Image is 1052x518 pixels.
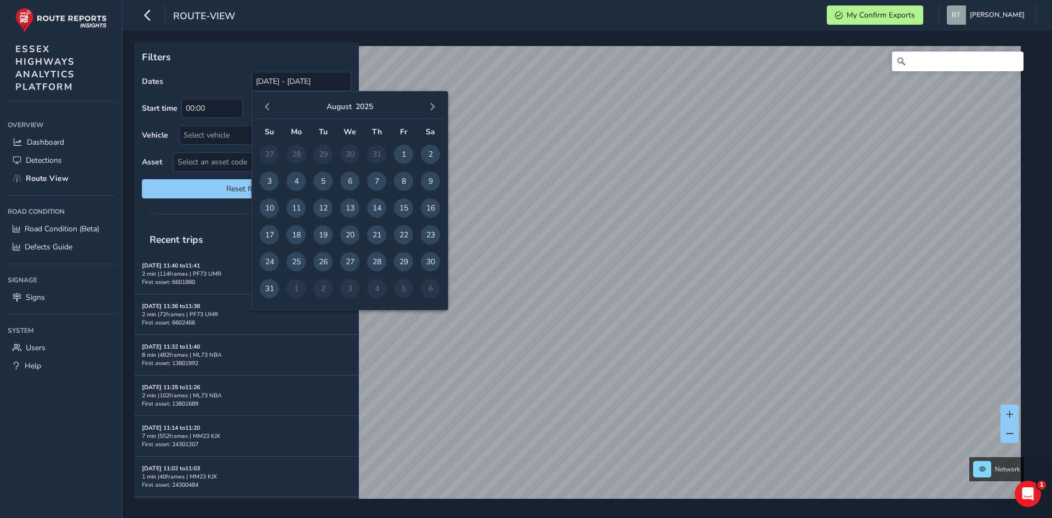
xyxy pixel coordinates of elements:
[1037,481,1046,489] span: 1
[8,151,115,169] a: Detections
[142,464,200,473] strong: [DATE] 11:02 to 11:03
[142,76,163,87] label: Dates
[142,225,211,254] span: Recent trips
[8,322,115,339] div: System
[142,130,168,140] label: Vehicle
[8,117,115,133] div: Overview
[142,481,198,489] span: First asset: 24300484
[287,172,306,191] span: 4
[26,292,45,303] span: Signs
[142,343,200,351] strong: [DATE] 11:32 to 11:40
[947,5,966,25] img: diamond-layout
[26,155,62,166] span: Detections
[260,225,279,244] span: 17
[426,127,435,137] span: Sa
[142,179,351,198] button: Reset filters
[367,252,386,271] span: 28
[291,127,302,137] span: Mo
[394,172,413,191] span: 8
[142,302,200,310] strong: [DATE] 11:36 to 11:38
[26,343,45,353] span: Users
[180,126,333,144] div: Select vehicle
[142,432,351,440] div: 7 min | 552 frames | MM23 KJX
[313,198,333,218] span: 12
[340,172,359,191] span: 6
[367,198,386,218] span: 14
[995,465,1020,474] span: Network
[138,46,1021,511] canvas: Map
[142,261,200,270] strong: [DATE] 11:40 to 11:41
[150,184,343,194] span: Reset filters
[8,238,115,256] a: Defects Guide
[25,224,99,234] span: Road Condition (Beta)
[260,279,279,298] span: 31
[8,339,115,357] a: Users
[8,133,115,151] a: Dashboard
[367,225,386,244] span: 21
[26,173,68,184] span: Route View
[827,5,923,25] button: My Confirm Exports
[174,153,333,171] span: Select an asset code
[394,225,413,244] span: 22
[142,157,162,167] label: Asset
[970,5,1025,25] span: [PERSON_NAME]
[344,127,356,137] span: We
[892,52,1024,71] input: Search
[142,473,351,481] div: 1 min | 40 frames | MM23 KJX
[400,127,407,137] span: Fr
[142,359,198,367] span: First asset: 13801992
[25,361,41,371] span: Help
[142,424,200,432] strong: [DATE] 11:14 to 11:20
[421,252,440,271] span: 30
[421,172,440,191] span: 9
[847,10,915,20] span: My Confirm Exports
[142,400,198,408] span: First asset: 13801689
[260,198,279,218] span: 10
[367,172,386,191] span: 7
[340,225,359,244] span: 20
[287,225,306,244] span: 18
[142,50,351,64] p: Filters
[340,252,359,271] span: 27
[356,101,373,112] button: 2025
[142,318,195,327] span: First asset: 6602466
[1015,481,1041,507] iframe: Intercom live chat
[8,220,115,238] a: Road Condition (Beta)
[142,383,200,391] strong: [DATE] 11:25 to 11:26
[142,391,351,400] div: 2 min | 102 frames | ML73 NBA
[15,43,75,93] span: ESSEX HIGHWAYS ANALYTICS PLATFORM
[8,288,115,306] a: Signs
[394,252,413,271] span: 29
[142,103,178,113] label: Start time
[142,278,195,286] span: First asset: 6601880
[265,127,274,137] span: Su
[947,5,1028,25] button: [PERSON_NAME]
[287,198,306,218] span: 11
[340,198,359,218] span: 13
[421,225,440,244] span: 23
[287,252,306,271] span: 25
[8,169,115,187] a: Route View
[327,101,352,112] button: August
[173,9,235,25] span: route-view
[15,8,107,32] img: rr logo
[319,127,328,137] span: Tu
[27,137,64,147] span: Dashboard
[421,198,440,218] span: 16
[372,127,382,137] span: Th
[394,198,413,218] span: 15
[142,310,351,318] div: 2 min | 72 frames | PF73 UMR
[313,252,333,271] span: 26
[142,270,351,278] div: 2 min | 114 frames | PF73 UMR
[313,172,333,191] span: 5
[142,440,198,448] span: First asset: 24301207
[313,225,333,244] span: 19
[8,203,115,220] div: Road Condition
[421,145,440,164] span: 2
[25,242,72,252] span: Defects Guide
[394,145,413,164] span: 1
[8,272,115,288] div: Signage
[8,357,115,375] a: Help
[260,172,279,191] span: 3
[142,351,351,359] div: 8 min | 482 frames | ML73 NBA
